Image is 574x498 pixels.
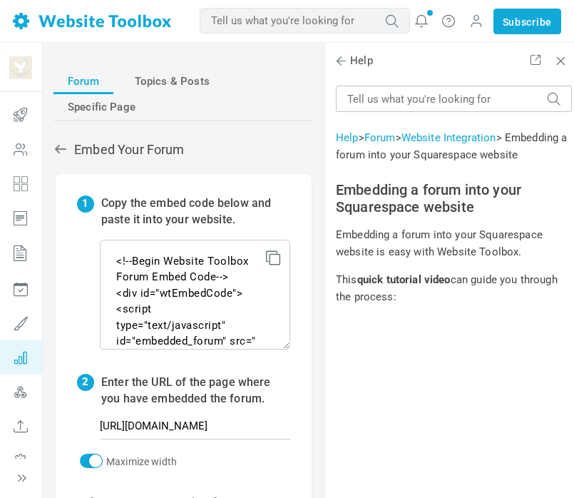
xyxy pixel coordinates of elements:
a: Forum [364,131,396,144]
a: Subscribe [493,9,561,34]
img: favicon.ico [9,56,32,79]
p: Enter the URL of the page where you have embedded the forum. [101,375,290,407]
span: 2 [77,374,94,391]
p: This can guide you through the process: [336,271,572,305]
span: Back [334,54,348,68]
span: 1 [77,195,94,213]
a: Specific Page [53,94,150,120]
span: Help [336,54,373,68]
input: Tell us what you're looking for [200,8,410,34]
h2: Embedding a forum into your Squarespace website [336,181,572,215]
input: Example: https://www.safetynetconsulting.ca/forum/ [100,412,290,439]
a: Help [336,131,359,144]
span: Forum [68,68,99,94]
textarea: <!--Begin Website Toolbox Forum Embed Code--> <div id="wtEmbedCode"><script type="text/javascript... [100,240,290,350]
p: Embedding a forum into your Squarespace website is easy with Website Toolbox. [336,226,572,260]
a: Forum [53,68,113,94]
a: Topics & Posts [121,68,224,94]
span: > > > Embedding a forum into your Squarespace website [336,131,567,161]
p: Copy the embed code below and paste it into your website. [101,195,290,228]
b: quick tutorial video [357,273,451,286]
span: Topics & Posts [135,68,210,94]
h2: Embed Your Forum [53,142,314,158]
a: Website Integration [401,131,496,144]
span: Specific Page [68,94,135,120]
input: Tell us what you're looking for [336,86,572,112]
input: Maximize width [80,454,103,468]
label: Maximize width [77,456,177,467]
